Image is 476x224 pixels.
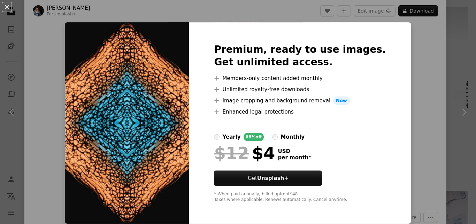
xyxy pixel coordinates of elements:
div: yearly [222,133,240,141]
span: $12 [214,144,249,162]
button: GetUnsplash+ [214,171,322,186]
li: Enhanced legal protections [214,108,386,116]
span: per month * [278,154,311,161]
input: monthly [272,134,278,140]
span: New [333,96,350,105]
div: monthly [281,133,305,141]
input: yearly66%off [214,134,220,140]
img: premium_photo-1670624653742-c9dc0600a9a0 [65,22,189,224]
h2: Premium, ready to use images. Get unlimited access. [214,43,386,68]
div: 66% off [244,133,264,141]
li: Image cropping and background removal [214,96,386,105]
div: $4 [214,144,275,162]
li: Members-only content added monthly [214,74,386,82]
li: Unlimited royalty-free downloads [214,85,386,94]
strong: Unsplash+ [257,175,289,181]
div: * When paid annually, billed upfront $48 Taxes where applicable. Renews automatically. Cancel any... [214,192,386,203]
span: USD [278,148,311,154]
